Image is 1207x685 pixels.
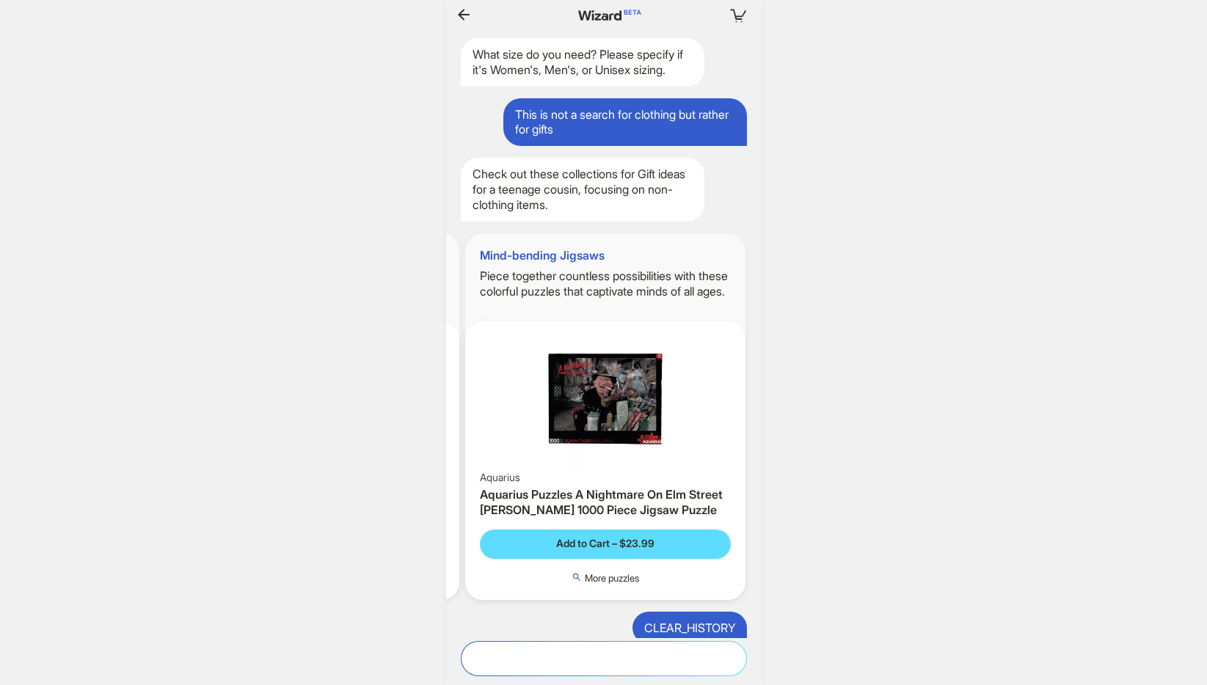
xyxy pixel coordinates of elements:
img: Aquarius Puzzles A Nightmare On Elm Street Freddy Krueger 1000 Piece Jigsaw Puzzle [471,327,740,471]
h1: Mind-bending Jigsaws [465,233,746,263]
h2: Piece together countless possibilities with these colorful puzzles that captivate minds of all ages. [465,268,746,299]
div: What size do you need? Please specify if it's Women's, Men's, or Unisex sizing. [461,38,704,87]
div: This is not a search for clothing but rather for gifts [503,98,747,147]
h3: Aquarius Puzzles A Nightmare On Elm Street [PERSON_NAME] 1000 Piece Jigsaw Puzzle [480,487,732,518]
button: Add to Cart – $23.99 [480,530,732,559]
div: Check out these collections for Gift ideas for a teenage cousin, focusing on non-clothing items. [461,158,704,221]
div: Aquarius Puzzles A Nightmare On Elm Street Freddy Krueger 1000 Piece Jigsaw PuzzleAquariusAquariu... [465,321,746,600]
div: Mind-bending JigsawsPiece together countless possibilities with these colorful puzzles that capti... [465,233,746,600]
span: Add to Cart – $23.99 [556,537,654,550]
div: CLEAR_HISTORY [632,612,747,645]
span: Aquarius [480,471,520,484]
button: More puzzles [480,571,732,585]
span: More puzzles [585,572,639,584]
